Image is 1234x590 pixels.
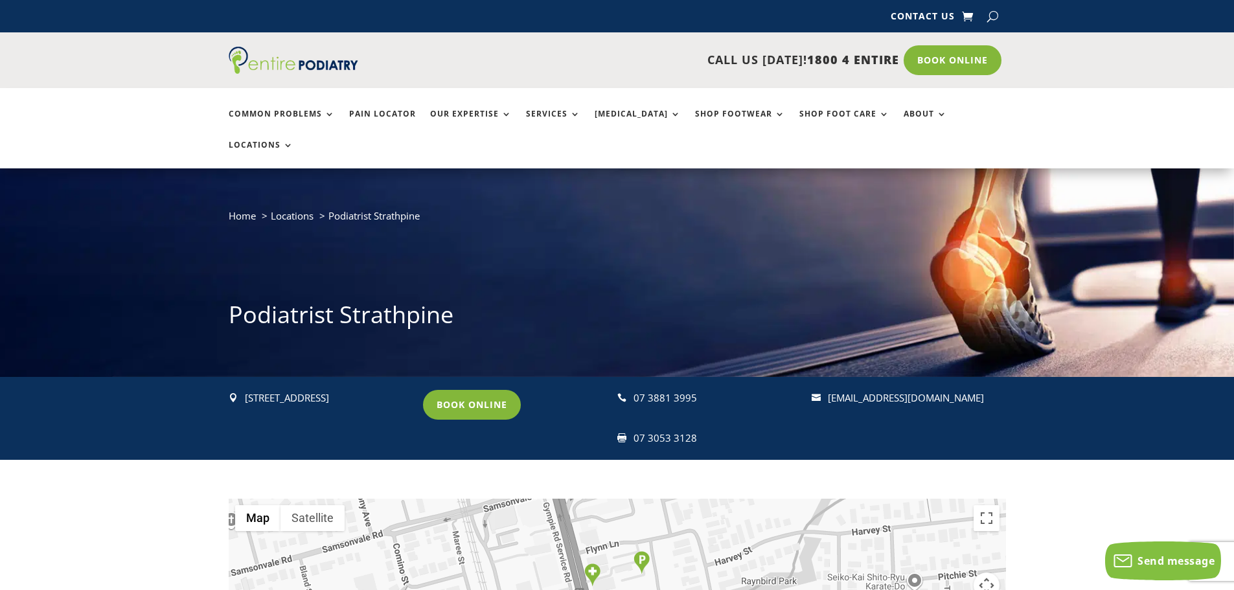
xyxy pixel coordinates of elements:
a: [MEDICAL_DATA] [595,109,681,137]
a: Book Online [423,390,521,420]
div: Entire Podiatry Strathpine Clinic [584,563,600,586]
button: Show street map [235,505,280,531]
span: Send message [1137,554,1215,568]
a: Shop Foot Care [799,109,889,137]
a: [EMAIL_ADDRESS][DOMAIN_NAME] [828,391,984,404]
a: Book Online [904,45,1001,75]
div: 07 3053 3128 [634,430,800,447]
a: Entire Podiatry [229,63,358,76]
a: Locations [229,141,293,168]
a: Locations [271,209,314,222]
a: Home [229,209,256,222]
span:  [617,393,626,402]
div: Parking [634,551,650,574]
img: logo (1) [229,47,358,74]
span: 1800 4 ENTIRE [807,52,899,67]
a: Services [526,109,580,137]
p: CALL US [DATE]! [408,52,899,69]
button: Toggle fullscreen view [974,505,1000,531]
span:  [812,393,821,402]
a: Our Expertise [430,109,512,137]
a: About [904,109,947,137]
span:  [229,393,238,402]
a: Shop Footwear [695,109,785,137]
button: Send message [1105,541,1221,580]
a: Common Problems [229,109,335,137]
a: Contact Us [891,12,955,26]
div: 07 3881 3995 [634,390,800,407]
h1: Podiatrist Strathpine [229,299,1006,337]
a: Pain Locator [349,109,416,137]
span: Podiatrist Strathpine [328,209,420,222]
button: Show satellite imagery [280,505,345,531]
nav: breadcrumb [229,207,1006,234]
span:  [617,433,626,442]
p: [STREET_ADDRESS] [245,390,411,407]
